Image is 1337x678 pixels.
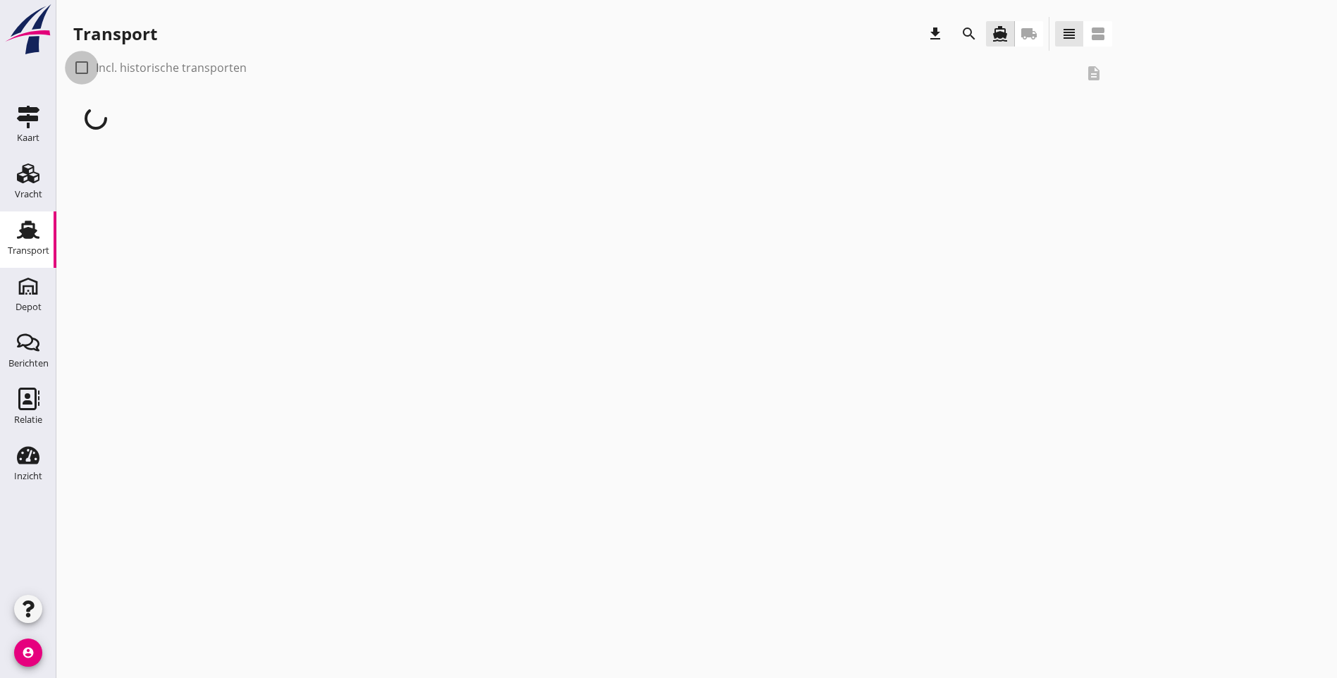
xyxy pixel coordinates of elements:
i: search [961,25,978,42]
i: download [927,25,944,42]
div: Vracht [15,190,42,199]
i: view_headline [1061,25,1078,42]
div: Transport [73,23,157,45]
img: logo-small.a267ee39.svg [3,4,54,56]
div: Kaart [17,133,39,142]
label: Incl. historische transporten [96,61,247,75]
div: Inzicht [14,471,42,481]
div: Relatie [14,415,42,424]
i: view_agenda [1090,25,1107,42]
i: account_circle [14,639,42,667]
div: Depot [16,302,42,312]
div: Transport [8,246,49,255]
i: local_shipping [1021,25,1037,42]
i: directions_boat [992,25,1009,42]
div: Berichten [8,359,49,368]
